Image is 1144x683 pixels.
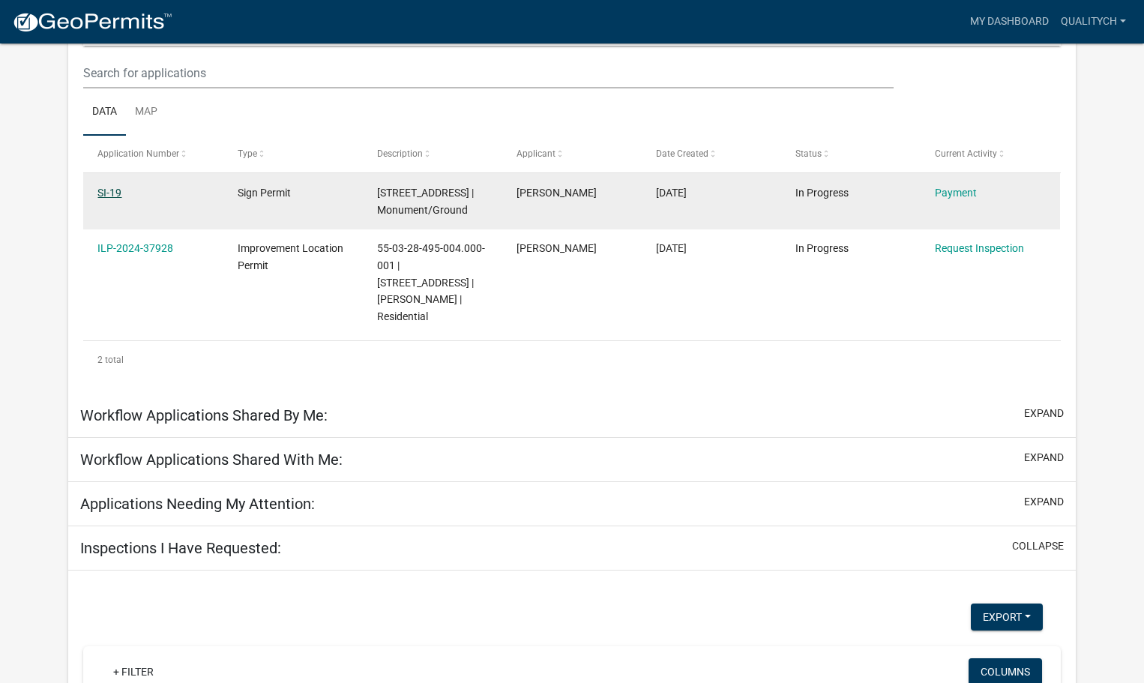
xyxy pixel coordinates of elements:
a: My Dashboard [964,7,1055,36]
a: SI-19 [97,187,121,199]
a: ILP-2024-37928 [97,242,173,254]
span: In Progress [795,187,849,199]
div: 2 total [83,341,1060,379]
h5: Inspections I Have Requested: [80,539,281,557]
span: 4356 E S R 144 | Monument/Ground [377,187,474,216]
datatable-header-cell: Date Created [642,136,781,172]
span: Application Number [97,148,179,159]
span: In Progress [795,242,849,254]
datatable-header-cell: Type [223,136,362,172]
span: Applicant [517,148,556,159]
button: collapse [1012,538,1064,554]
span: 07/08/2024 [656,242,687,254]
span: Status [795,148,822,159]
h5: Workflow Applications Shared By Me: [80,406,328,424]
span: Current Activity [935,148,997,159]
a: Payment [935,187,977,199]
a: QUALITYCH [1055,7,1132,36]
button: Export [971,604,1043,631]
button: expand [1024,406,1064,421]
span: TERRY HOWARD [517,242,597,254]
datatable-header-cell: Current Activity [921,136,1060,172]
span: Date Created [656,148,708,159]
datatable-header-cell: Application Number [83,136,223,172]
datatable-header-cell: Status [781,136,921,172]
datatable-header-cell: Applicant [502,136,642,172]
h5: Workflow Applications Shared With Me: [80,451,343,469]
a: Data [83,88,126,136]
button: expand [1024,494,1064,510]
a: Request Inspection [935,242,1024,254]
span: TERRY HOWARD [517,187,597,199]
span: Type [238,148,257,159]
button: expand [1024,450,1064,466]
input: Search for applications [83,58,894,88]
span: Description [377,148,423,159]
a: Map [126,88,166,136]
h5: Applications Needing My Attention: [80,495,315,513]
span: 55-03-28-495-004.000-001 | 7135 N LOWER LAKE DR | TERRY HOWARD | Residential [377,242,485,322]
span: 07/25/2025 [656,187,687,199]
datatable-header-cell: Description [363,136,502,172]
span: Improvement Location Permit [238,242,343,271]
span: Sign Permit [238,187,291,199]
